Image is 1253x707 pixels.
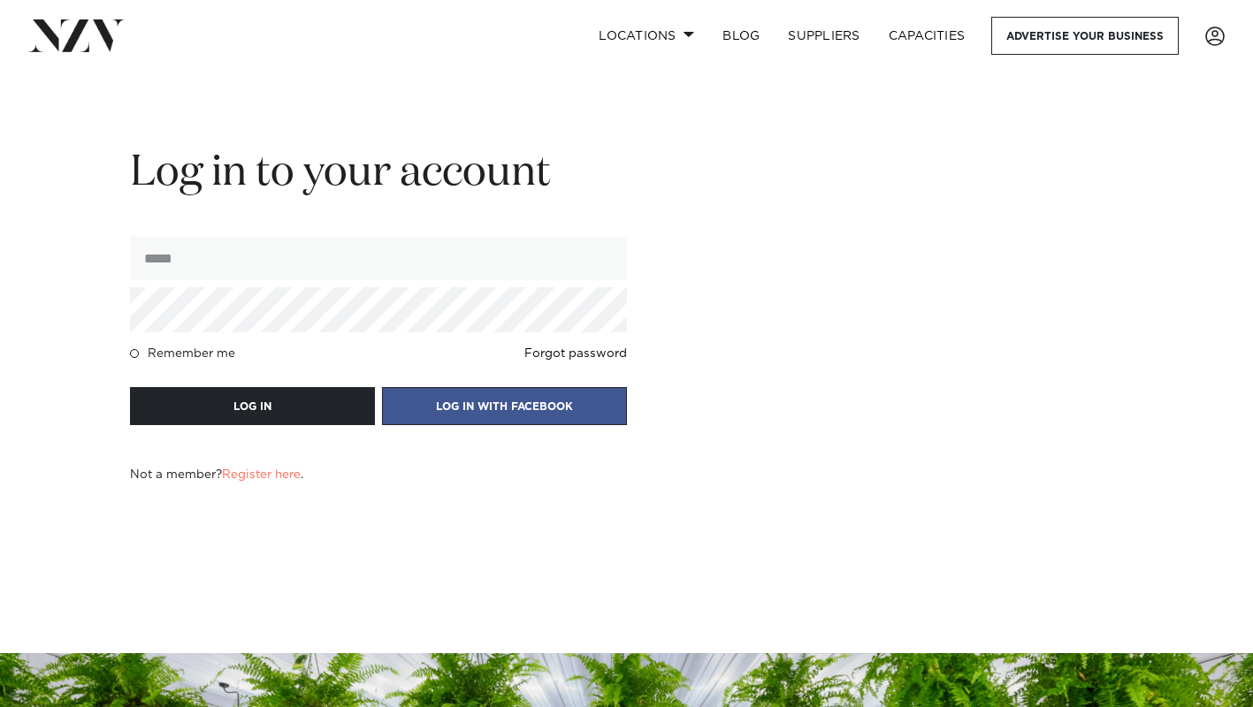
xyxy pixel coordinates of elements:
[382,398,627,414] a: LOG IN WITH FACEBOOK
[708,17,774,55] a: BLOG
[584,17,708,55] a: Locations
[130,387,375,425] button: LOG IN
[774,17,874,55] a: SUPPLIERS
[524,346,627,361] a: Forgot password
[28,19,125,51] img: nzv-logo.png
[130,468,303,482] h4: Not a member? .
[130,146,627,201] h2: Log in to your account
[875,17,980,55] a: Capacities
[382,387,627,425] button: LOG IN WITH FACEBOOK
[222,468,301,481] a: Register here
[991,17,1179,55] a: Advertise your business
[148,346,235,361] h4: Remember me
